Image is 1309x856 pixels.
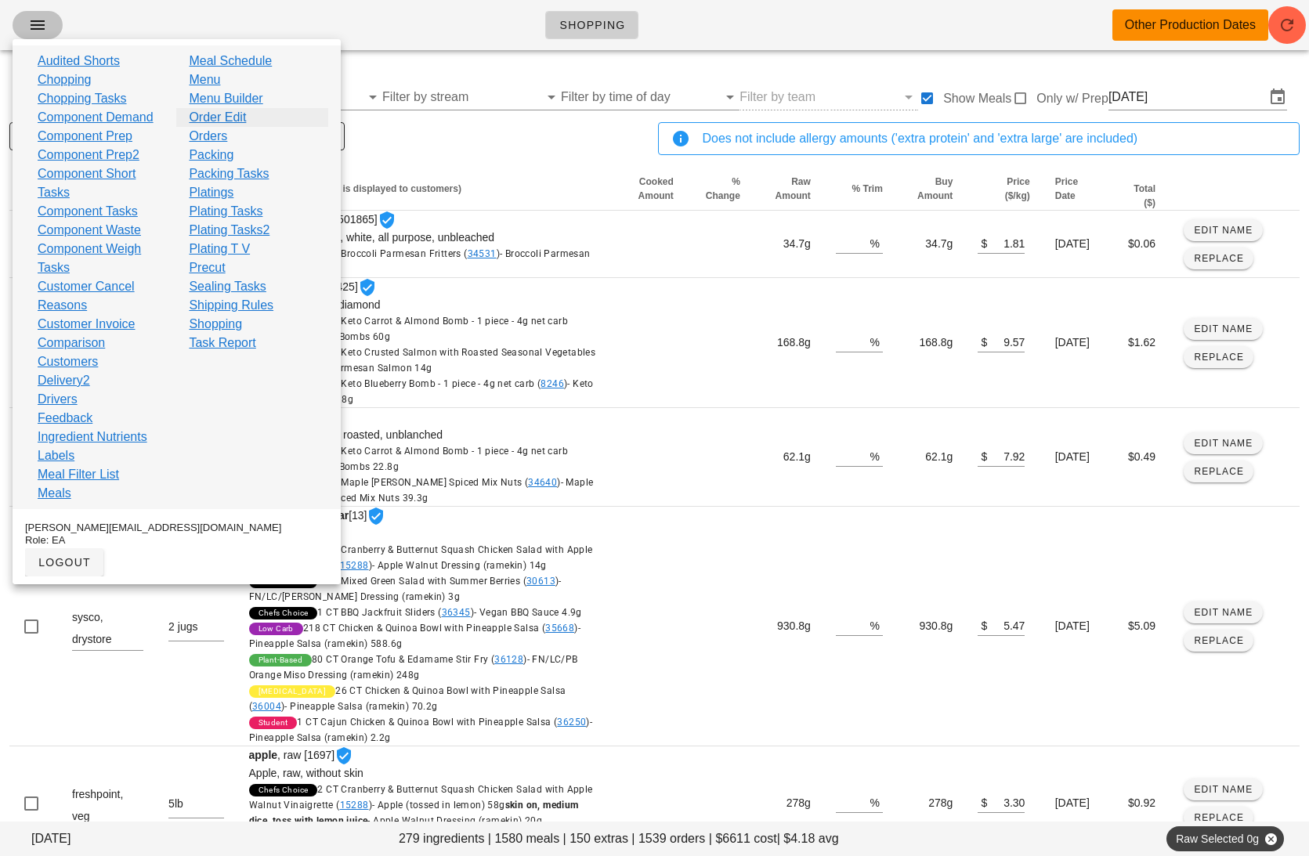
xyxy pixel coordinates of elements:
[1128,237,1155,250] span: $0.06
[1184,461,1253,482] button: Replace
[1128,450,1155,463] span: $0.49
[895,211,966,278] td: 34.7g
[25,534,328,547] div: Role: EA
[38,371,90,390] a: Delivery2
[249,428,443,441] span: Nuts, almonds, dry roasted, unblanched
[38,70,92,89] a: Chopping
[1043,211,1109,278] td: [DATE]
[38,202,138,221] a: Component Tasks
[1193,323,1253,334] span: Edit Name
[38,446,74,465] a: Labels
[189,334,255,352] a: Task Report
[559,19,625,31] span: Shopping
[474,607,582,618] span: - Vegan BBQ Sauce 4.9g
[372,560,547,571] span: - Apple Walnut Dressing (ramekin) 14g
[189,108,246,127] a: Order Edit
[1264,832,1278,846] button: Close
[1134,183,1155,208] span: Total ($)
[189,164,269,183] a: Packing Tasks
[189,296,273,315] a: Shipping Rules
[38,390,78,409] a: Drivers
[249,623,580,649] span: 218 CT Chicken & Quinoa Bowl with Pineapple Salsa ( )
[249,767,363,779] span: Apple, raw, without skin
[252,701,281,712] a: 36004
[249,717,593,743] span: 1 CT Cajun Chicken & Quinoa Bowl with Pineapple Salsa ( )
[249,248,591,275] span: 1 CT Broccoli Parmesan Fritters ( )
[189,202,262,221] a: Plating Tasks
[259,623,294,635] span: Low Carb
[1055,176,1078,201] span: Price Date
[852,183,883,194] span: % Trim
[1043,408,1109,507] td: [DATE]
[1193,225,1253,236] span: Edit Name
[638,176,674,201] span: Cooked Amount
[249,378,594,405] span: 3 CT Keto Blueberry Bomb - 1 piece - 4g net carb ( )
[38,465,119,484] a: Meal Filter List
[189,127,227,146] a: Orders
[189,315,242,334] a: Shopping
[753,507,823,746] td: 930.8g
[1184,318,1263,340] button: Edit Name
[249,576,562,602] span: 1 CT Mixed Green Salad with Summer Berries ( )
[249,316,568,342] span: 2 CT Keto Carrot & Almond Bomb - 1 piece - 4g net carb ( )
[494,654,523,665] a: 36128
[1193,352,1244,363] span: Replace
[1005,176,1030,201] span: Price ($/kg)
[870,233,882,253] div: %
[1109,168,1168,211] th: Total ($): Not sorted. Activate to sort ascending.
[895,168,966,211] th: Buy Amount: Not sorted. Activate to sort ascending.
[249,280,599,407] span: [505425]
[1193,466,1244,477] span: Replace
[189,240,250,258] a: Plating T V
[25,548,103,576] button: logout
[340,800,369,811] a: 15288
[189,146,233,164] a: Packing
[870,615,882,635] div: %
[249,623,580,649] span: - Pineapple Salsa (ramekin) 588.6g
[38,428,147,446] a: Ingredient Nutrients
[38,352,98,371] a: Customers
[249,183,461,194] span: Ingredient (Bold text is displayed to customers)
[753,278,823,408] td: 168.8g
[1184,432,1263,454] button: Edit Name
[1128,619,1155,632] span: $5.09
[38,164,164,202] a: Component Short Tasks
[189,89,262,108] a: Menu Builder
[870,331,882,352] div: %
[1036,91,1108,107] label: Only w/ Prep
[249,477,594,504] span: 1 CT Maple [PERSON_NAME] Spiced Mix Nuts ( )
[38,52,120,70] a: Audited Shorts
[259,685,327,698] span: [MEDICAL_DATA]
[259,654,302,666] span: Plant-Based
[1043,168,1109,211] th: Price Date: Not sorted. Activate to sort ascending.
[189,258,225,277] a: Precut
[259,717,288,729] span: Student
[1128,336,1155,349] span: $1.62
[249,685,566,712] span: 26 CT Chicken & Quinoa Bowl with Pineapple Salsa ( )
[561,85,739,110] div: Filter by time of day
[895,278,966,408] td: 168.8g
[1128,796,1155,809] span: $0.92
[249,576,562,602] span: - FN/LC/[PERSON_NAME] Dressing (ramekin) 3g
[38,221,141,240] a: Component Waste
[823,168,895,211] th: % Trim: Not sorted. Activate to sort ascending.
[1193,784,1253,795] span: Edit Name
[38,127,132,146] a: Component Prep
[38,240,164,277] a: Component Weigh Tasks
[978,446,987,466] div: $
[1193,253,1244,264] span: Replace
[189,277,266,296] a: Sealing Tasks
[38,409,92,428] a: Feedback
[249,509,599,746] span: [13]
[317,607,581,618] span: 1 CT BBQ Jackfruit Sliders ( )
[895,507,966,746] td: 930.8g
[776,176,811,201] span: Raw Amount
[1043,278,1109,408] td: [DATE]
[545,11,638,39] a: Shopping
[38,108,154,127] a: Component Demand
[189,183,233,202] a: Platings
[38,484,71,503] a: Meals
[249,446,568,472] span: 2 CT Keto Carrot & Almond Bomb - 1 piece - 4g net carb ( )
[442,607,471,618] a: 36345
[526,576,555,587] a: 30613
